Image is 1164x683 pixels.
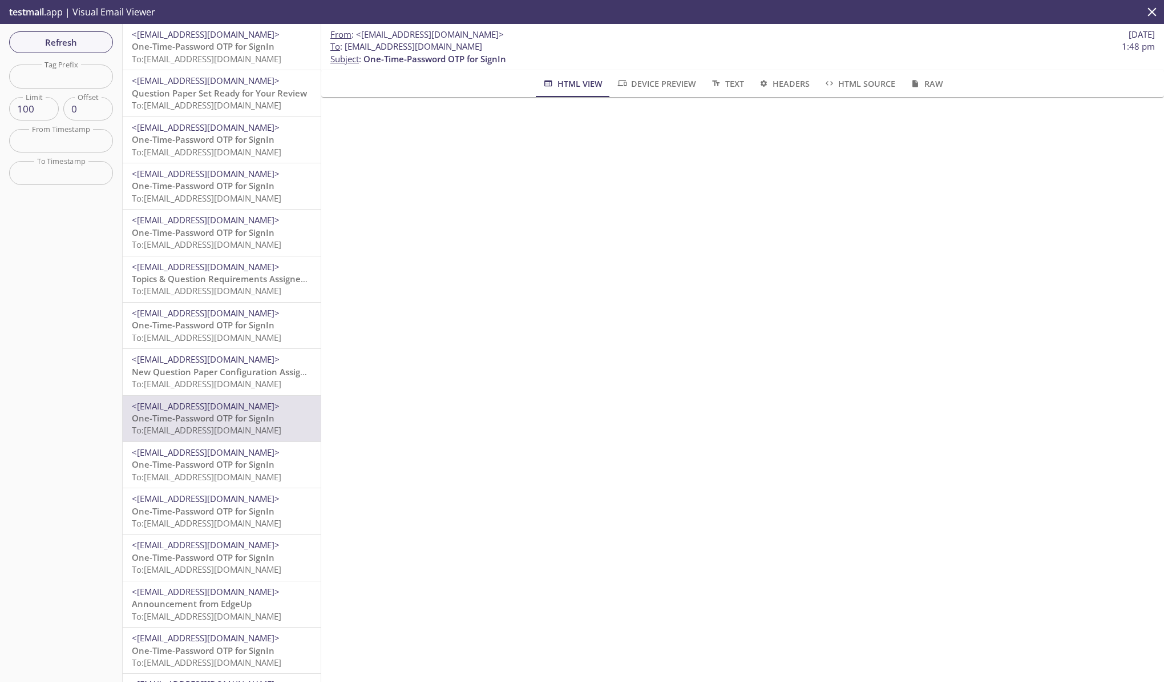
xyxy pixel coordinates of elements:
span: <[EMAIL_ADDRESS][DOMAIN_NAME]> [132,261,280,272]
span: Subject [330,53,359,65]
div: <[EMAIL_ADDRESS][DOMAIN_NAME]>Announcement from EdgeUpTo:[EMAIL_ADDRESS][DOMAIN_NAME] [123,581,321,627]
span: One-Time-Password OTP for SignIn [132,180,274,191]
span: One-Time-Password OTP for SignIn [132,412,274,424]
span: One-Time-Password OTP for SignIn [132,505,274,517]
div: <[EMAIL_ADDRESS][DOMAIN_NAME]>New Question Paper Configuration Assigned to YouTo:[EMAIL_ADDRESS][... [123,349,321,395]
span: New Question Paper Configuration Assigned to You [132,366,345,377]
span: One-Time-Password OTP for SignIn [132,134,274,145]
span: Question Paper Set Ready for Your Review [132,87,307,99]
div: <[EMAIL_ADDRESS][DOMAIN_NAME]>One-Time-Password OTP for SignInTo:[EMAIL_ADDRESS][DOMAIN_NAME] [123,396,321,441]
span: HTML Source [823,77,895,91]
span: Refresh [18,35,104,50]
span: From [330,29,351,40]
div: <[EMAIL_ADDRESS][DOMAIN_NAME]>One-Time-Password OTP for SignInTo:[EMAIL_ADDRESS][DOMAIN_NAME] [123,628,321,673]
span: <[EMAIL_ADDRESS][DOMAIN_NAME]> [132,539,280,551]
span: testmail [9,6,44,18]
span: To: [EMAIL_ADDRESS][DOMAIN_NAME] [132,517,281,529]
span: <[EMAIL_ADDRESS][DOMAIN_NAME]> [132,586,280,597]
span: : [EMAIL_ADDRESS][DOMAIN_NAME] [330,41,482,53]
span: One-Time-Password OTP for SignIn [132,319,274,331]
span: One-Time-Password OTP for SignIn [132,227,274,238]
div: <[EMAIL_ADDRESS][DOMAIN_NAME]>One-Time-Password OTP for SignInTo:[EMAIL_ADDRESS][DOMAIN_NAME] [123,117,321,163]
div: <[EMAIL_ADDRESS][DOMAIN_NAME]>One-Time-Password OTP for SignInTo:[EMAIL_ADDRESS][DOMAIN_NAME] [123,488,321,534]
div: <[EMAIL_ADDRESS][DOMAIN_NAME]>One-Time-Password OTP for SignInTo:[EMAIL_ADDRESS][DOMAIN_NAME] [123,303,321,348]
span: <[EMAIL_ADDRESS][DOMAIN_NAME]> [132,493,280,504]
span: To: [EMAIL_ADDRESS][DOMAIN_NAME] [132,53,281,65]
span: To: [EMAIL_ADDRESS][DOMAIN_NAME] [132,192,281,204]
div: <[EMAIL_ADDRESS][DOMAIN_NAME]>One-Time-Password OTP for SignInTo:[EMAIL_ADDRESS][DOMAIN_NAME] [123,535,321,580]
span: One-Time-Password OTP for SignIn [363,53,506,65]
span: One-Time-Password OTP for SignIn [132,552,274,563]
span: Announcement from EdgeUp [132,598,252,609]
span: <[EMAIL_ADDRESS][DOMAIN_NAME]> [132,447,280,458]
span: To: [EMAIL_ADDRESS][DOMAIN_NAME] [132,378,281,389]
span: <[EMAIL_ADDRESS][DOMAIN_NAME]> [132,122,280,133]
span: To: [EMAIL_ADDRESS][DOMAIN_NAME] [132,471,281,483]
span: : [330,29,504,41]
div: <[EMAIL_ADDRESS][DOMAIN_NAME]>One-Time-Password OTP for SignInTo:[EMAIL_ADDRESS][DOMAIN_NAME] [123,210,321,255]
span: Device Preview [616,77,696,91]
span: To: [EMAIL_ADDRESS][DOMAIN_NAME] [132,610,281,622]
span: To: [EMAIL_ADDRESS][DOMAIN_NAME] [132,564,281,575]
span: <[EMAIL_ADDRESS][DOMAIN_NAME]> [132,29,280,40]
span: To: [EMAIL_ADDRESS][DOMAIN_NAME] [132,424,281,436]
span: <[EMAIL_ADDRESS][DOMAIN_NAME]> [132,75,280,86]
span: To: [EMAIL_ADDRESS][DOMAIN_NAME] [132,332,281,343]
span: Text [710,77,743,91]
span: To: [EMAIL_ADDRESS][DOMAIN_NAME] [132,99,281,111]
span: Raw [909,77,943,91]
div: <[EMAIL_ADDRESS][DOMAIN_NAME]>One-Time-Password OTP for SignInTo:[EMAIL_ADDRESS][DOMAIN_NAME] [123,163,321,209]
span: To: [EMAIL_ADDRESS][DOMAIN_NAME] [132,239,281,250]
p: : [330,41,1155,65]
span: <[EMAIL_ADDRESS][DOMAIN_NAME]> [132,353,280,365]
span: HTML View [542,77,602,91]
span: One-Time-Password OTP for SignIn [132,41,274,52]
span: To [330,41,340,52]
button: Refresh [9,31,113,53]
span: <[EMAIL_ADDRESS][DOMAIN_NAME]> [132,168,280,179]
span: [DATE] [1129,29,1155,41]
span: To: [EMAIL_ADDRESS][DOMAIN_NAME] [132,285,281,296]
div: <[EMAIL_ADDRESS][DOMAIN_NAME]>Question Paper Set Ready for Your ReviewTo:[EMAIL_ADDRESS][DOMAIN_N... [123,70,321,116]
span: <[EMAIL_ADDRESS][DOMAIN_NAME]> [356,29,504,40]
span: One-Time-Password OTP for SignIn [132,645,274,656]
div: <[EMAIL_ADDRESS][DOMAIN_NAME]>Topics & Question Requirements Assigned to YouTo:[EMAIL_ADDRESS][DO... [123,256,321,302]
span: <[EMAIL_ADDRESS][DOMAIN_NAME]> [132,400,280,412]
span: Headers [758,77,810,91]
span: <[EMAIL_ADDRESS][DOMAIN_NAME]> [132,214,280,226]
div: <[EMAIL_ADDRESS][DOMAIN_NAME]>One-Time-Password OTP for SignInTo:[EMAIL_ADDRESS][DOMAIN_NAME] [123,24,321,70]
span: <[EMAIL_ADDRESS][DOMAIN_NAME]> [132,307,280,319]
span: Topics & Question Requirements Assigned to You [132,273,335,284]
span: To: [EMAIL_ADDRESS][DOMAIN_NAME] [132,657,281,668]
span: 1:48 pm [1122,41,1155,53]
div: <[EMAIL_ADDRESS][DOMAIN_NAME]>One-Time-Password OTP for SignInTo:[EMAIL_ADDRESS][DOMAIN_NAME] [123,442,321,488]
span: One-Time-Password OTP for SignIn [132,459,274,470]
span: <[EMAIL_ADDRESS][DOMAIN_NAME]> [132,632,280,644]
span: To: [EMAIL_ADDRESS][DOMAIN_NAME] [132,146,281,158]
